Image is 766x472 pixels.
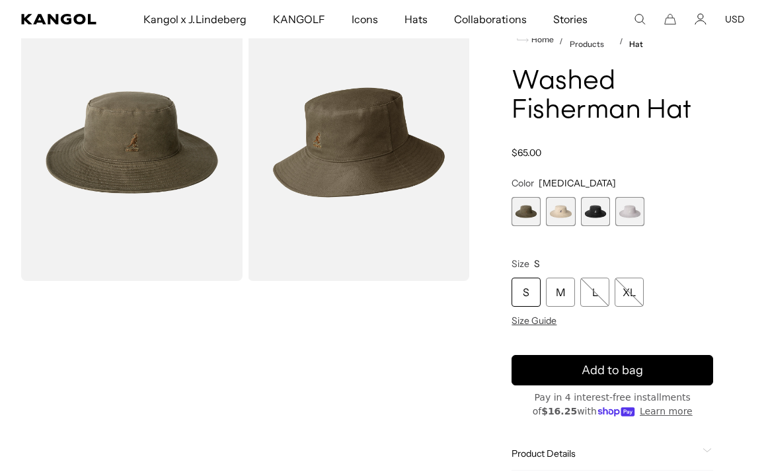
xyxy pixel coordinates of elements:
a: Washed Fisherman Hat [629,30,713,49]
label: Smog [512,197,541,226]
span: $65.00 [512,147,541,159]
img: color-smog [248,4,469,281]
div: S [512,278,541,307]
a: Account [695,13,707,25]
label: Black [581,197,610,226]
nav: breadcrumbs [512,30,713,49]
product-gallery: Gallery Viewer [21,4,469,281]
a: Home [517,34,554,46]
span: Color [512,177,534,189]
li: / [554,32,564,48]
span: [MEDICAL_DATA] [539,177,616,189]
summary: Search here [634,13,646,25]
div: 3 of 4 [581,197,610,226]
label: Moonstruck [615,197,644,226]
label: Khaki [546,197,575,226]
h1: Washed Fisherman Hat [512,67,713,126]
button: USD [725,13,745,25]
span: Size Guide [512,315,556,327]
div: 1 of 4 [512,197,541,226]
div: L [580,278,609,307]
li: / [614,32,624,48]
span: Product Details [512,448,697,459]
a: All Products [570,30,614,49]
span: Size [512,258,529,270]
a: Kangol [21,14,97,24]
div: 4 of 4 [615,197,644,226]
span: Home [529,35,554,44]
button: Add to bag [512,355,713,385]
span: Add to bag [582,362,643,379]
button: Cart [664,13,676,25]
div: XL [615,278,644,307]
div: 2 of 4 [546,197,575,226]
div: M [546,278,575,307]
span: S [534,258,540,270]
img: color-smog [21,4,243,281]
